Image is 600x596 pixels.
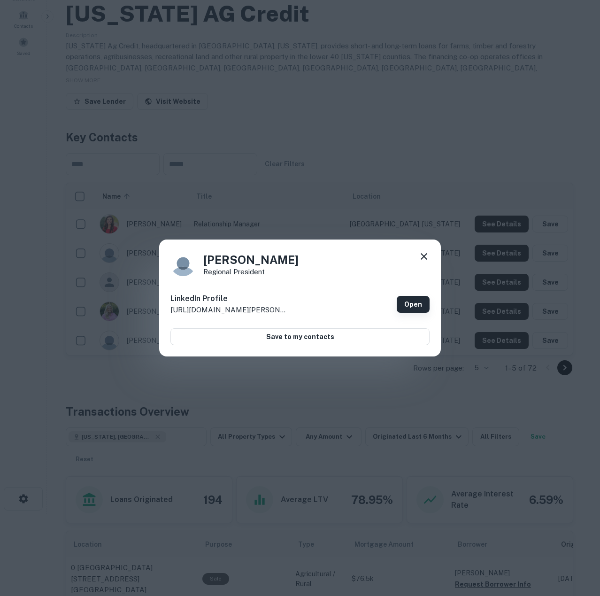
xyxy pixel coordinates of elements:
a: Open [397,296,430,313]
img: 9c8pery4andzj6ohjkjp54ma2 [170,251,196,276]
h6: LinkedIn Profile [170,293,288,304]
button: Save to my contacts [170,328,430,345]
h4: [PERSON_NAME] [203,251,299,268]
iframe: Chat Widget [553,521,600,566]
p: Regional President [203,268,299,275]
p: [URL][DOMAIN_NAME][PERSON_NAME] [170,304,288,316]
